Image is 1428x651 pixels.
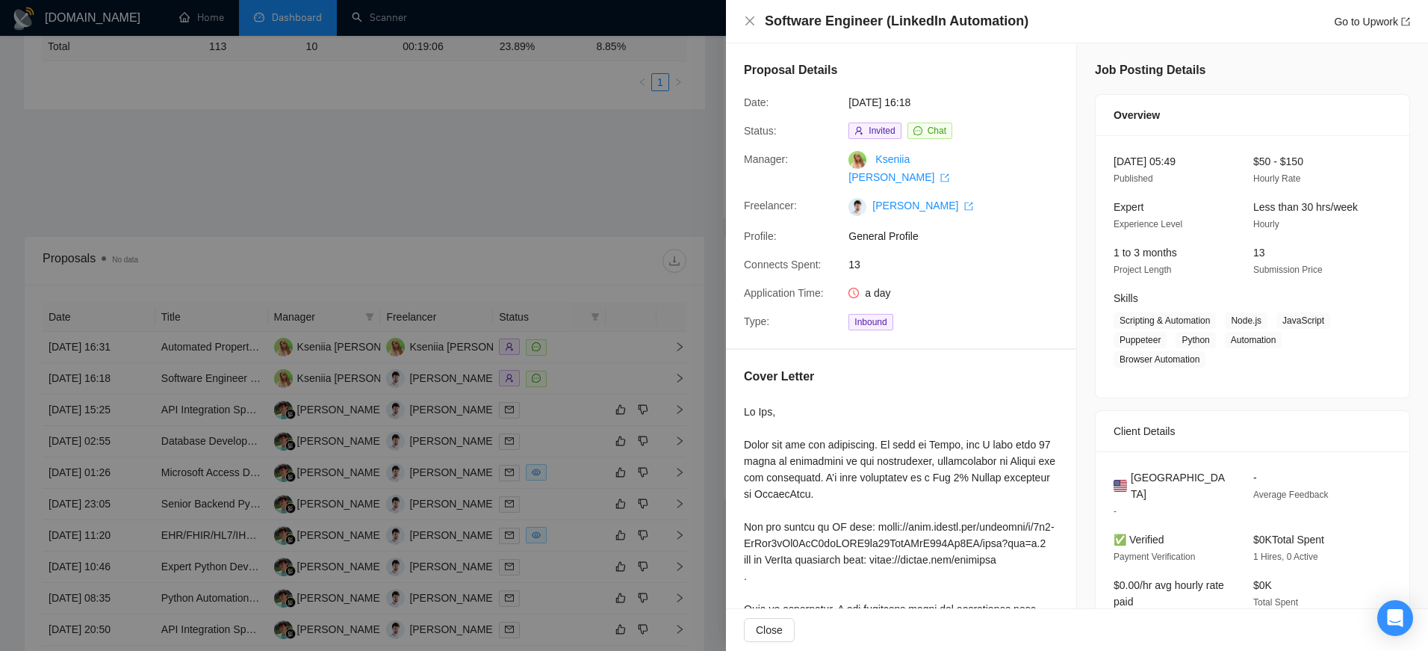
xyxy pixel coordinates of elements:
span: Inbound [848,314,892,330]
span: $0K Total Spent [1253,534,1324,546]
span: Less than 30 hrs/week [1253,201,1358,213]
span: [GEOGRAPHIC_DATA] [1131,469,1229,502]
span: Published [1114,173,1153,184]
span: Profile: [744,230,777,242]
span: Total Spent [1253,597,1298,608]
span: Expert [1114,201,1143,213]
span: $0.00/hr avg hourly rate paid [1114,579,1224,608]
span: Project Length [1114,265,1171,275]
span: 1 to 3 months [1114,247,1177,259]
span: Date: [744,96,769,108]
a: [PERSON_NAME] export [872,200,973,212]
a: Go to Upworkexport [1334,16,1410,28]
span: Average Feedback [1253,490,1329,500]
span: Hourly Rate [1253,173,1300,184]
span: $50 - $150 [1253,155,1303,167]
span: Puppeteer [1114,332,1167,348]
span: Scripting & Automation [1114,312,1216,329]
span: a day [865,287,890,299]
span: Python [1176,332,1215,348]
span: Chat [928,126,946,136]
span: Submission Price [1253,265,1323,275]
span: user-add [854,126,863,135]
span: JavaScript [1276,312,1330,329]
span: Type: [744,315,769,327]
span: Automation [1225,332,1282,348]
span: Browser Automation [1114,351,1205,368]
span: ✅ Verified [1114,534,1164,546]
span: General Profile [848,228,1072,244]
span: message [913,126,922,135]
a: Kseniia [PERSON_NAME] export [848,153,949,183]
span: Connects Spent: [744,259,822,271]
span: 1 Hires, 0 Active [1253,552,1318,562]
span: 13 [1253,247,1265,259]
img: 🇺🇸 [1114,478,1127,494]
span: Manager: [744,153,788,165]
span: Status: [744,125,777,137]
span: Experience Level [1114,219,1182,229]
span: [DATE] 16:18 [848,94,1072,111]
span: Overview [1114,107,1160,123]
span: Freelancer: [744,200,797,212]
span: [DATE] 05:49 [1114,155,1176,167]
button: Close [744,618,795,642]
span: Application Time: [744,287,824,299]
h5: Proposal Details [744,61,837,79]
span: - [1253,472,1257,484]
div: Open Intercom Messenger [1377,600,1413,636]
span: Payment Verification [1114,552,1195,562]
img: c10QVufHA5CSn_26rWZPNiZwuRNOP-uLgiwo1h6qpkOS_LDul5h2PB85IgbORc5reL [848,198,866,216]
h5: Job Posting Details [1095,61,1205,79]
span: Skills [1114,292,1138,304]
span: close [744,15,756,27]
span: export [964,202,973,211]
span: export [1401,17,1410,26]
span: - [1114,506,1117,516]
h4: Software Engineer (LinkedIn Automation) [765,12,1028,31]
h5: Cover Letter [744,368,814,386]
span: Close [756,622,783,638]
span: 13 [848,256,1072,273]
span: export [940,173,949,182]
span: clock-circle [848,288,859,298]
button: Close [744,15,756,28]
span: $0K [1253,579,1272,591]
div: Client Details [1114,411,1391,451]
span: Node.js [1225,312,1267,329]
span: Hourly [1253,219,1279,229]
span: Invited [869,126,895,136]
